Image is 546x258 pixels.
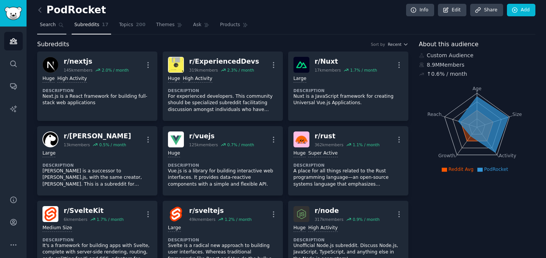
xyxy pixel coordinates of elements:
div: 13k members [64,142,90,147]
div: Medium Size [42,225,72,232]
div: Huge [293,150,306,157]
dt: Description [293,237,403,242]
a: Themes [154,19,185,34]
div: 0.5 % / month [99,142,126,147]
div: 317k members [315,217,344,222]
span: 200 [136,22,146,28]
a: ExperiencedDevsr/ExperiencedDevs319kmembers2.3% / monthHugeHigh ActivityDescriptionFor experience... [163,52,283,121]
a: Denor/[PERSON_NAME]13kmembers0.5% / monthLargeDescription[PERSON_NAME] is a successor to [PERSON_... [37,126,157,195]
div: 2.0 % / month [102,67,129,73]
div: 125k members [189,142,218,147]
img: nextjs [42,57,58,73]
div: 1.7 % / month [97,217,124,222]
span: Ask [193,22,201,28]
a: Info [406,4,434,17]
span: Topics [119,22,133,28]
img: sveltejs [168,206,184,222]
div: High Activity [308,225,338,232]
span: About this audience [419,40,479,49]
div: 49k members [189,217,215,222]
p: Next.js is a React framework for building full-stack web applications [42,93,152,106]
div: Huge [293,225,306,232]
div: r/ ExperiencedDevs [189,57,259,66]
span: Subreddits [74,22,99,28]
div: r/ rust [315,131,380,141]
div: r/ sveltejs [189,206,252,216]
div: r/ SvelteKit [64,206,124,216]
div: Large [168,225,181,232]
div: Large [293,75,306,83]
tspan: Reach [427,111,442,117]
img: Nuxt [293,57,309,73]
span: Themes [156,22,175,28]
span: Search [40,22,56,28]
a: Share [470,4,503,17]
span: PodRocket [484,167,508,172]
tspan: Growth [438,153,455,158]
span: Subreddits [37,40,69,49]
span: 17 [102,22,108,28]
div: 1.2 % / month [225,217,252,222]
a: rustr/rust362kmembers1.1% / monthHugeSuper ActiveDescriptionA place for all things related to the... [288,126,408,195]
div: 6k members [64,217,88,222]
tspan: Size [512,111,522,117]
dt: Description [42,163,152,168]
a: Add [507,4,535,17]
div: 2.3 % / month [227,67,254,73]
a: Nuxtr/Nuxt17kmembers1.7% / monthLargeDescriptionNuxt is a JavaScript framework for creating Unive... [288,52,408,121]
div: r/ Nuxt [315,57,377,66]
a: Topics200 [116,19,148,34]
p: A place for all things related to the Rust programming language—an open-source systems language t... [293,168,403,188]
div: ↑ 0.6 % / month [427,70,467,78]
img: SvelteKit [42,206,58,222]
div: 0.9 % / month [353,217,380,222]
a: Search [37,19,66,34]
span: Recent [388,42,402,47]
tspan: Age [472,86,482,91]
div: r/ vuejs [189,131,254,141]
h2: PodRocket [37,4,106,16]
div: 319k members [189,67,218,73]
a: Edit [438,4,466,17]
img: vuejs [168,131,184,147]
img: ExperiencedDevs [168,57,184,73]
div: 17k members [315,67,341,73]
p: [PERSON_NAME] is a successor to [PERSON_NAME].js, with the same creator, [PERSON_NAME]. This is a... [42,168,152,188]
div: High Activity [183,75,212,83]
dt: Description [168,237,278,242]
a: nextjsr/nextjs145kmembers2.0% / monthHugeHigh ActivityDescriptionNext.js is a React framework for... [37,52,157,121]
div: 1.7 % / month [350,67,377,73]
div: r/ [PERSON_NAME] [64,131,131,141]
div: Sort by [371,42,385,47]
div: 145k members [64,67,93,73]
div: Custom Audience [419,52,536,59]
div: r/ node [315,206,380,216]
img: Deno [42,131,58,147]
dt: Description [42,88,152,93]
div: Huge [42,75,55,83]
p: Nuxt is a JavaScript framework for creating Universal Vue.js Applications. [293,93,403,106]
dt: Description [168,163,278,168]
button: Recent [388,42,408,47]
div: Large [42,150,55,157]
div: r/ nextjs [64,57,129,66]
div: Huge [168,75,180,83]
img: rust [293,131,309,147]
p: Vue.js is a library for building interactive web interfaces. It provides data-reactive components... [168,168,278,188]
a: Subreddits17 [72,19,111,34]
dt: Description [293,88,403,93]
dt: Description [168,88,278,93]
img: GummySearch logo [5,7,22,20]
p: For experienced developers. This community should be specialized subreddit facilitating discussio... [168,93,278,113]
dt: Description [42,237,152,242]
div: High Activity [57,75,87,83]
div: Super Active [308,150,338,157]
span: Reddit Avg [449,167,474,172]
div: Huge [168,150,180,157]
div: 0.7 % / month [227,142,254,147]
tspan: Activity [499,153,516,158]
img: node [293,206,309,222]
a: Ask [190,19,212,34]
div: 362k members [315,142,344,147]
a: vuejsr/vuejs125kmembers0.7% / monthHugeDescriptionVue.js is a library for building interactive we... [163,126,283,195]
